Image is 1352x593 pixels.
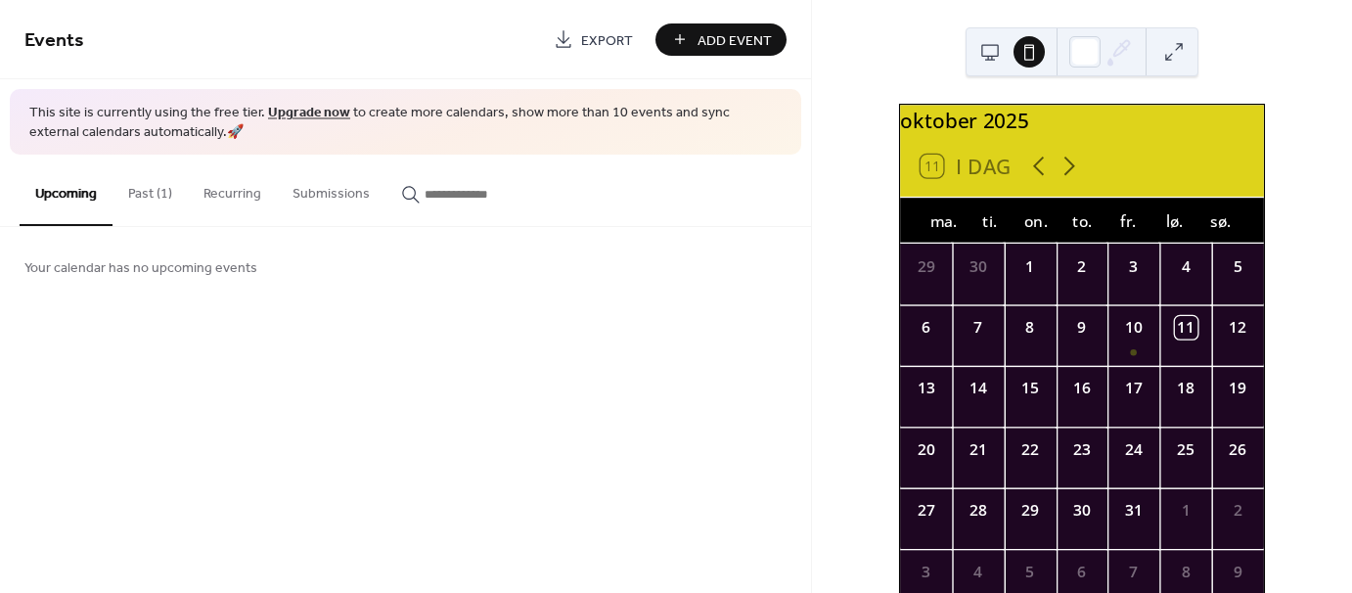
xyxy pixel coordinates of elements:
div: 12 [1227,316,1249,339]
div: 30 [1070,499,1093,522]
div: 5 [1227,255,1249,278]
div: ti. [967,198,1013,244]
div: 11 [1175,316,1197,339]
div: 14 [967,378,989,400]
button: Past (1) [113,155,188,224]
div: 25 [1175,438,1197,461]
div: 2 [1070,255,1093,278]
div: lø. [1151,198,1197,244]
button: Upcoming [20,155,113,226]
div: 13 [915,378,937,400]
div: 8 [1175,561,1197,583]
div: 3 [1122,255,1145,278]
div: oktober 2025 [900,105,1264,135]
div: sø. [1197,198,1243,244]
button: Add Event [655,23,787,56]
div: 20 [915,438,937,461]
div: 30 [967,255,989,278]
div: 27 [915,499,937,522]
div: 17 [1122,378,1145,400]
div: 9 [1227,561,1249,583]
div: 24 [1122,438,1145,461]
div: 19 [1227,378,1249,400]
div: 8 [1018,316,1041,339]
span: Export [581,30,633,51]
a: Export [539,23,648,56]
div: to. [1059,198,1104,244]
div: 1 [1018,255,1041,278]
div: 5 [1018,561,1041,583]
div: 4 [1175,255,1197,278]
div: 7 [1122,561,1145,583]
div: ma. [921,198,967,244]
div: 22 [1018,438,1041,461]
button: Recurring [188,155,277,224]
div: 29 [915,255,937,278]
div: 7 [967,316,989,339]
div: 3 [915,561,937,583]
div: 16 [1070,378,1093,400]
div: 6 [915,316,937,339]
div: fr. [1105,198,1151,244]
span: This site is currently using the free tier. to create more calendars, show more than 10 events an... [29,104,782,142]
div: 2 [1227,499,1249,522]
div: 31 [1122,499,1145,522]
a: Upgrade now [268,100,350,126]
div: 26 [1227,438,1249,461]
span: Events [24,22,84,60]
span: Your calendar has no upcoming events [24,258,257,279]
div: 18 [1175,378,1197,400]
div: 4 [967,561,989,583]
div: on. [1013,198,1059,244]
div: 23 [1070,438,1093,461]
div: 9 [1070,316,1093,339]
div: 15 [1018,378,1041,400]
div: 29 [1018,499,1041,522]
div: 21 [967,438,989,461]
div: 10 [1122,316,1145,339]
button: Submissions [277,155,385,224]
div: 28 [967,499,989,522]
div: 6 [1070,561,1093,583]
span: Add Event [698,30,772,51]
div: 1 [1175,499,1197,522]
